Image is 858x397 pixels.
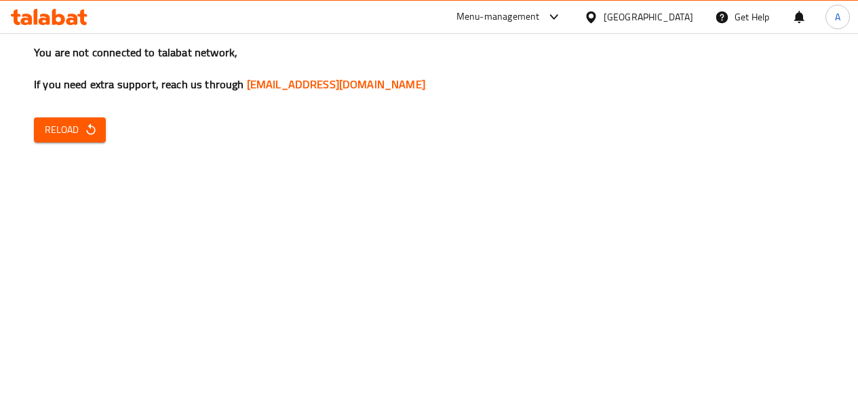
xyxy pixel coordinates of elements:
span: A [835,10,840,24]
div: [GEOGRAPHIC_DATA] [604,10,693,24]
span: Reload [45,121,95,138]
button: Reload [34,117,106,143]
h3: You are not connected to talabat network, If you need extra support, reach us through [34,45,824,92]
div: Menu-management [456,9,540,25]
a: [EMAIL_ADDRESS][DOMAIN_NAME] [247,74,425,94]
